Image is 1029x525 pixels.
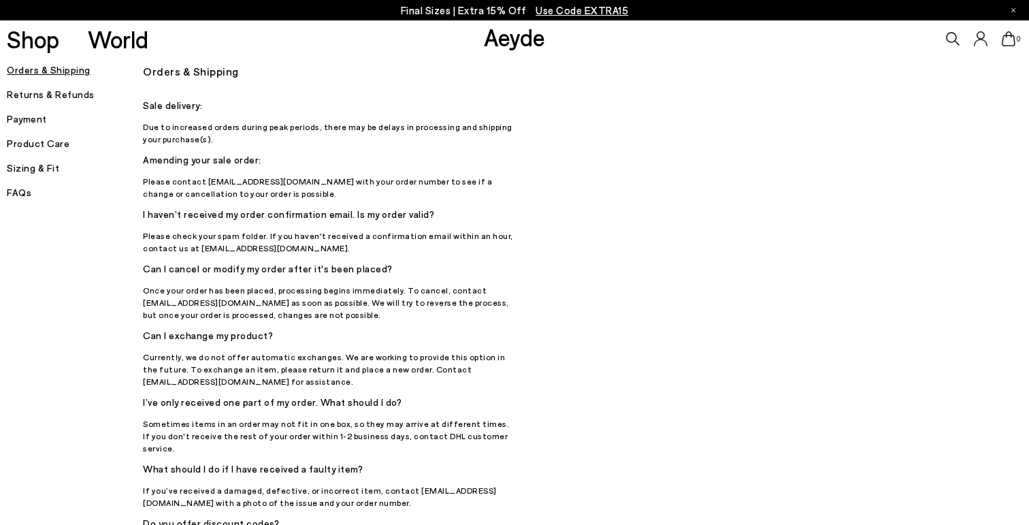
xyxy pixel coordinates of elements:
[143,229,517,254] p: Please check your spam folder. If you haven't received a confirmation email within an hour, conta...
[143,259,517,279] h5: Can I cancel or modify my order after it's been placed?
[143,175,517,200] p: Please contact [EMAIL_ADDRESS][DOMAIN_NAME] with your order number to see if a change or cancella...
[143,351,517,387] p: Currently, we do not offer automatic exchanges. We are working to provide this option in the futu...
[1015,35,1022,43] span: 0
[7,61,143,80] h5: Orders & Shipping
[7,159,143,178] h5: Sizing & Fit
[143,121,517,145] p: Due to increased orders during peak periods, there may be delays in processing and shipping your ...
[143,150,517,170] h5: Amending your sale order:
[7,85,143,104] h5: Returns & Refunds
[7,134,143,153] h5: Product Care
[143,484,517,509] p: If you’ve received a damaged, defective, or incorrect item, contact [EMAIL_ADDRESS][DOMAIN_NAME] ...
[143,417,517,454] p: Sometimes items in an order may not fit in one box, so they may arrive at different times. If you...
[7,183,143,202] h5: FAQs
[143,96,517,115] h5: Sale delivery:
[143,205,517,224] h5: I haven’t received my order confirmation email. Is my order valid?
[7,110,143,129] h5: Payment
[1002,31,1015,46] a: 0
[88,27,148,51] a: World
[536,4,628,16] span: Navigate to /collections/ss25-final-sizes
[143,393,517,412] h5: I’ve only received one part of my order. What should I do?
[7,27,59,51] a: Shop
[143,460,517,479] h5: What should I do if I have received a faulty item?
[401,2,629,19] p: Final Sizes | Extra 15% Off
[143,284,517,321] p: Once your order has been placed, processing begins immediately. To cancel, contact [EMAIL_ADDRESS...
[143,326,517,345] h5: Can I exchange my product?
[484,22,545,51] a: Aeyde
[143,61,900,82] h3: Orders & Shipping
